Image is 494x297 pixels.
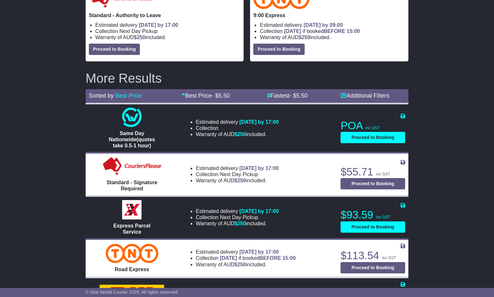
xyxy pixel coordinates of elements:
span: [DATE] by 17:00 [239,165,279,171]
li: Estimated delivery [260,22,405,28]
span: Sorted by [89,92,114,99]
span: 250 [237,221,246,226]
span: if booked [284,28,360,34]
li: Estimated delivery [95,22,241,28]
span: $ [134,35,145,40]
li: Warranty of AUD included. [196,131,279,137]
span: [DATE] [284,28,301,34]
span: Same Day Nationwide(quotes take 0.5-1 hour) [109,131,155,148]
a: Best Price [115,92,142,99]
li: Warranty of AUD included. [95,34,241,40]
li: Collection [196,171,279,177]
p: Standard - Authority to Leave [89,12,241,18]
h2: More Results [86,71,408,85]
span: [DATE] by 17:00 [239,249,279,255]
img: Border Express: Express Parcel Service [122,200,142,219]
span: Next Day Pickup [120,28,158,34]
span: [DATE] by 17:00 [239,208,279,214]
a: Fastest- $5.50 [267,92,308,99]
span: 15:00 [347,28,360,34]
a: Additional Filters [341,92,389,99]
button: Proceed to Booking [341,132,405,143]
span: [DATE] [220,255,237,261]
span: inc GST [376,172,390,176]
p: POA [341,119,405,132]
span: 5.50 [296,92,308,99]
p: $113.54 [341,249,405,262]
span: if booked [220,255,296,261]
span: Next Day Pickup [220,215,258,220]
img: Couriers Please: Standard - Signature Required [101,157,163,176]
span: 250 [237,262,246,267]
li: Collection [260,28,405,34]
span: 15:00 [282,255,296,261]
p: 9:00 Express [253,12,405,18]
span: inc GST [376,215,390,219]
span: [DATE] by 17:00 [139,22,178,28]
span: [DATE] by 17:00 [239,119,279,125]
span: [DATE] by 09:00 [304,22,343,28]
a: Best Price- $5.50 [182,92,230,99]
span: $ [234,178,246,183]
li: Estimated delivery [196,287,296,293]
span: 250 [137,35,145,40]
li: Estimated delivery [196,119,279,125]
li: Warranty of AUD included. [196,220,279,227]
span: © One World Courier 2025. All rights reserved. [86,290,179,295]
p: $55.71 [341,165,405,178]
li: Collection [196,255,296,261]
button: Proceed to Booking [341,221,405,233]
span: - $ [212,92,230,99]
span: Standard - Signature Required [107,180,157,191]
span: [DATE] by 17:00 [239,288,279,293]
li: Collection [196,214,279,220]
span: $ [299,35,310,40]
img: TNT Domestic: Road Express [106,244,158,263]
button: Proceed to Booking [253,44,304,55]
li: Warranty of AUD included. [196,177,279,184]
span: BEFORE [324,28,345,34]
button: Proceed to Booking [89,44,140,55]
span: $ [234,262,246,267]
li: Estimated delivery [196,249,296,255]
span: 250 [237,178,246,183]
span: Next Day Pickup [220,172,258,177]
span: $ [234,132,246,137]
span: - $ [289,92,308,99]
li: Collection [196,125,279,131]
li: Warranty of AUD included. [260,34,405,40]
span: 5.50 [218,92,230,99]
span: 250 [301,35,310,40]
span: inc GST [365,126,379,130]
li: Estimated delivery [196,165,279,171]
span: BEFORE [259,255,281,261]
li: Estimated delivery [196,208,279,214]
span: Express Parcel Service [113,223,151,235]
li: Warranty of AUD included. [196,261,296,268]
span: Road Express [115,267,149,272]
button: Proceed to Booking [341,262,405,273]
img: One World Courier: Same Day Nationwide(quotes take 0.5-1 hour) [122,108,142,127]
span: $ [234,221,246,226]
span: inc GST [382,256,396,260]
button: Proceed to Booking [341,178,405,189]
li: Collection [95,28,241,34]
p: $93.59 [341,208,405,221]
span: 250 [237,132,246,137]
